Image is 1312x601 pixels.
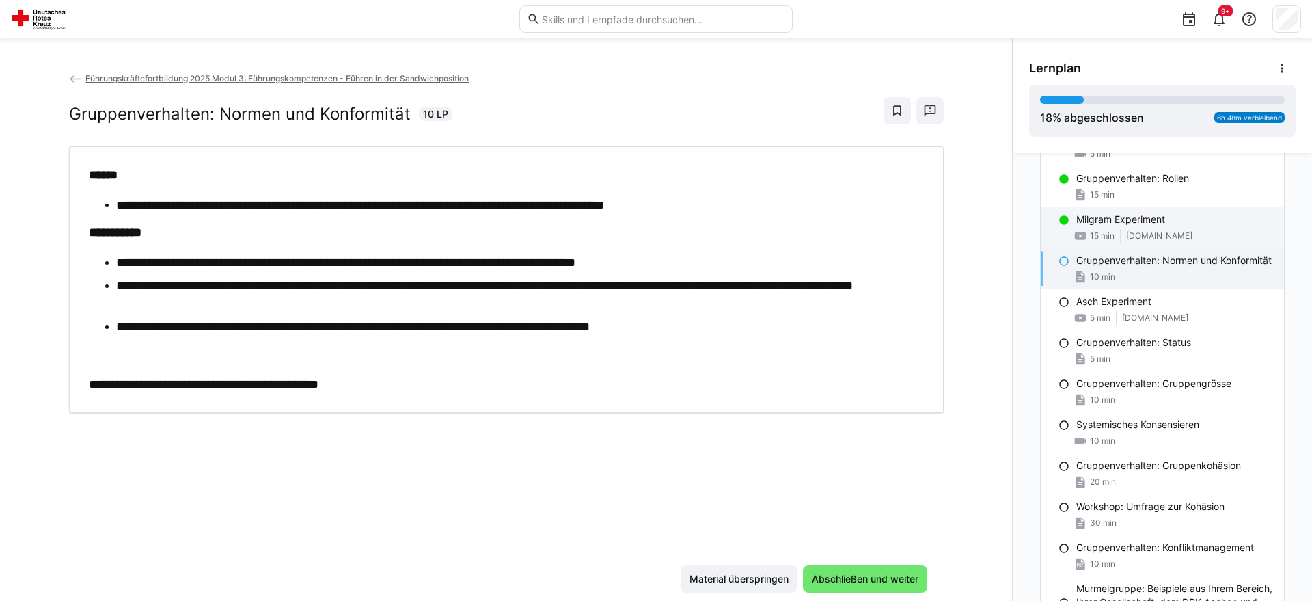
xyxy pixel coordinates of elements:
p: Gruppenverhalten: Rollen [1076,172,1189,185]
span: 9+ [1221,7,1230,15]
p: Gruppenverhalten: Konfliktmanagement [1076,541,1254,555]
span: 15 min [1090,189,1115,200]
a: Führungskräftefortbildung 2025 Modul 3: Führungskompetenzen - Führen in der Sandwichposition [69,73,469,83]
span: 20 min [1090,477,1116,488]
span: 5 min [1090,353,1110,364]
span: 10 LP [423,107,448,121]
div: % abgeschlossen [1040,109,1144,126]
span: 10 min [1090,395,1115,405]
p: Systemisches Konsensieren [1076,418,1199,431]
span: 10 min [1090,436,1115,446]
p: Gruppenverhalten: Normen und Konformität [1076,254,1272,267]
span: 10 min [1090,559,1115,570]
span: 15 min [1090,230,1115,241]
span: [DOMAIN_NAME] [1126,230,1192,241]
span: 6h 48m verbleibend [1217,113,1282,122]
span: 30 min [1090,518,1117,529]
span: Führungskräftefortbildung 2025 Modul 3: Führungskompetenzen - Führen in der Sandwichposition [85,73,469,83]
p: Milgram Experiment [1076,213,1165,226]
span: 10 min [1090,271,1115,282]
input: Skills und Lernpfade durchsuchen… [541,13,785,25]
span: 5 min [1090,148,1110,159]
span: 18 [1040,111,1052,124]
span: Lernplan [1029,61,1081,76]
span: Abschließen und weiter [810,572,920,586]
span: [DOMAIN_NAME] [1122,312,1188,323]
h2: Gruppenverhalten: Normen und Konformität [69,104,411,124]
p: Workshop: Umfrage zur Kohäsion [1076,500,1225,513]
button: Abschließen und weiter [803,565,927,593]
span: 5 min [1090,312,1110,323]
p: Gruppenverhalten: Status [1076,336,1191,349]
p: Asch Experiment [1076,295,1151,308]
span: Material überspringen [687,572,791,586]
button: Material überspringen [681,565,797,593]
p: Gruppenverhalten: Gruppenkohäsion [1076,459,1241,472]
p: Gruppenverhalten: Gruppengrösse [1076,377,1231,390]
